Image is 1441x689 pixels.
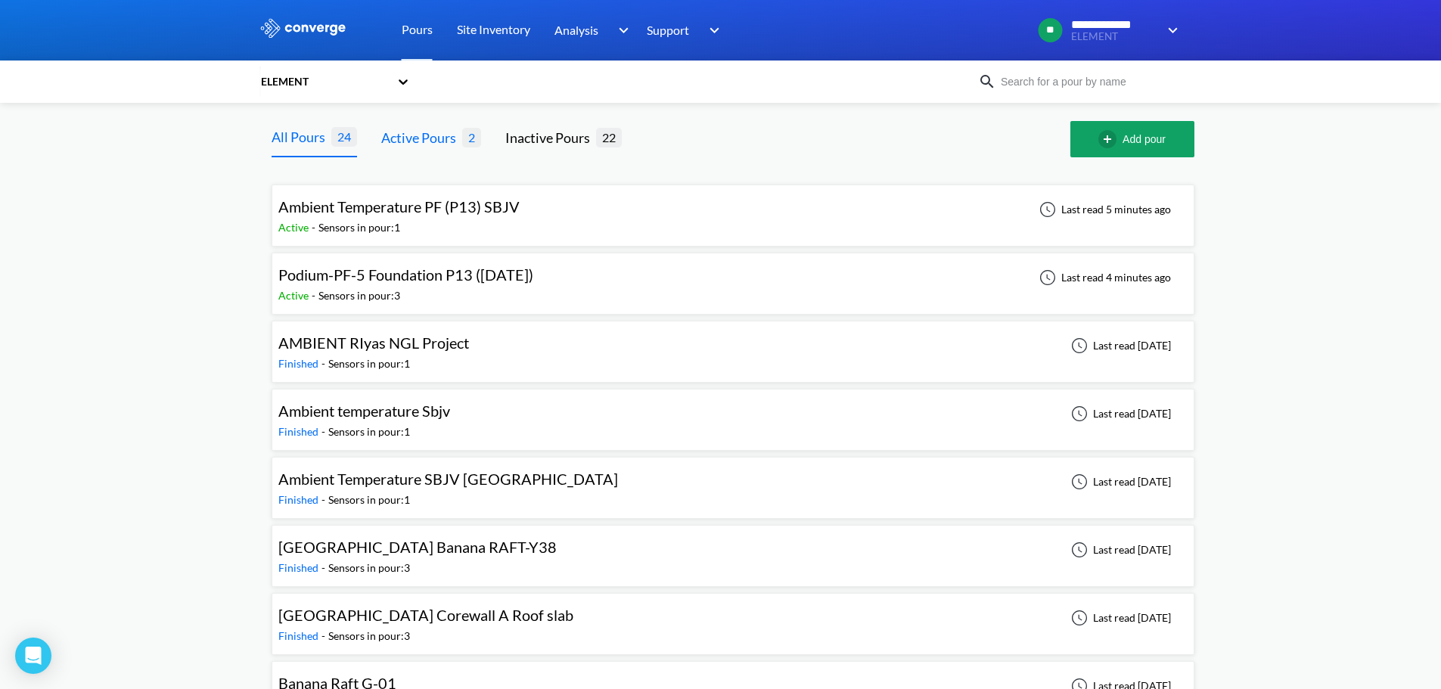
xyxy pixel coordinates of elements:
img: downArrow.svg [700,21,724,39]
span: Finished [278,357,321,370]
a: AMBIENT RIyas NGL ProjectFinished-Sensors in pour:1Last read [DATE] [272,338,1194,351]
span: - [321,561,328,574]
img: add-circle-outline.svg [1098,130,1123,148]
div: All Pours [272,126,331,147]
span: - [312,221,318,234]
a: Ambient Temperature PF (P13) SBJVActive-Sensors in pour:1Last read 5 minutes ago [272,202,1194,215]
div: Last read [DATE] [1063,609,1175,627]
div: Open Intercom Messenger [15,638,51,674]
a: [GEOGRAPHIC_DATA] Banana RAFT-Y38Finished-Sensors in pour:3Last read [DATE] [272,542,1194,555]
span: 2 [462,128,481,147]
div: Sensors in pour: 3 [328,628,410,644]
img: downArrow.svg [1158,21,1182,39]
div: Last read [DATE] [1063,405,1175,423]
div: Last read 4 minutes ago [1031,268,1175,287]
img: icon-search.svg [978,73,996,91]
span: Finished [278,561,321,574]
span: - [321,357,328,370]
div: Last read [DATE] [1063,473,1175,491]
span: - [312,289,318,302]
img: logo_ewhite.svg [259,18,347,38]
span: Finished [278,493,321,506]
span: Ambient temperature Sbjv [278,402,450,420]
div: Last read 5 minutes ago [1031,200,1175,219]
span: - [321,629,328,642]
span: Finished [278,629,321,642]
span: Ambient Temperature PF (P13) SBJV [278,197,520,216]
div: Active Pours [381,127,462,148]
input: Search for a pour by name [996,73,1179,90]
span: Finished [278,425,321,438]
span: - [321,493,328,506]
div: Sensors in pour: 1 [328,424,410,440]
div: Sensors in pour: 1 [318,219,400,236]
span: Podium-PF-5 Foundation P13 ([DATE]) [278,265,533,284]
div: Last read [DATE] [1063,541,1175,559]
div: Sensors in pour: 1 [328,355,410,372]
span: Support [647,20,689,39]
span: Active [278,221,312,234]
div: ELEMENT [259,73,390,90]
span: 24 [331,127,357,146]
a: Ambient temperature SbjvFinished-Sensors in pour:1Last read [DATE] [272,406,1194,419]
a: Ambient Temperature SBJV [GEOGRAPHIC_DATA]Finished-Sensors in pour:1Last read [DATE] [272,474,1194,487]
a: Podium-PF-5 Foundation P13 ([DATE])Active-Sensors in pour:3Last read 4 minutes ago [272,270,1194,283]
button: Add pour [1070,121,1194,157]
span: 22 [596,128,622,147]
span: Ambient Temperature SBJV [GEOGRAPHIC_DATA] [278,470,618,488]
div: Last read [DATE] [1063,337,1175,355]
span: ELEMENT [1071,31,1158,42]
a: [GEOGRAPHIC_DATA] Corewall A Roof slabFinished-Sensors in pour:3Last read [DATE] [272,610,1194,623]
span: [GEOGRAPHIC_DATA] Banana RAFT-Y38 [278,538,557,556]
span: AMBIENT RIyas NGL Project [278,334,469,352]
div: Sensors in pour: 1 [328,492,410,508]
span: Analysis [554,20,598,39]
div: Sensors in pour: 3 [318,287,400,304]
span: - [321,425,328,438]
img: downArrow.svg [608,21,632,39]
div: Inactive Pours [505,127,596,148]
span: Active [278,289,312,302]
span: [GEOGRAPHIC_DATA] Corewall A Roof slab [278,606,573,624]
div: Sensors in pour: 3 [328,560,410,576]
